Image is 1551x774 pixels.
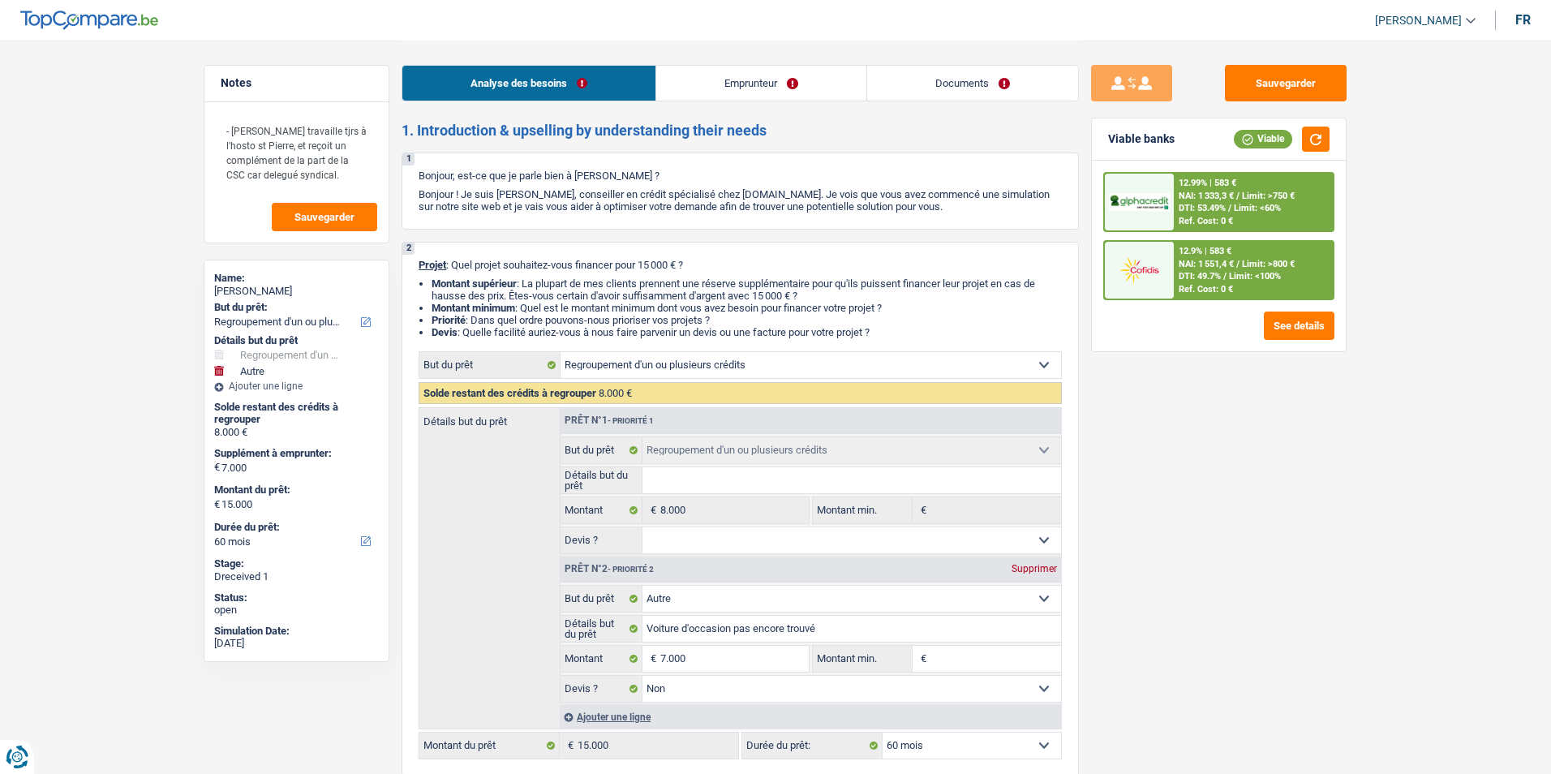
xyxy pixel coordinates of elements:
span: € [214,498,220,511]
span: / [1236,259,1240,269]
button: See details [1264,312,1334,340]
div: Prêt n°2 [561,564,658,574]
span: DTI: 53.49% [1179,203,1226,213]
span: € [913,497,930,523]
span: Limit: <60% [1234,203,1281,213]
div: 1 [402,153,415,166]
span: € [214,461,220,474]
span: [PERSON_NAME] [1375,14,1462,28]
p: Bonjour ! Je suis [PERSON_NAME], conseiller en crédit spécialisé chez [DOMAIN_NAME]. Je vois que ... [419,188,1062,213]
label: But du prêt [419,352,561,378]
label: Montant [561,497,642,523]
span: Limit: <100% [1229,271,1281,282]
div: Ref. Cost: 0 € [1179,284,1233,295]
span: € [642,646,660,672]
div: Détails but du prêt [214,334,379,347]
label: Devis ? [561,676,642,702]
li: : La plupart de mes clients prennent une réserve supplémentaire pour qu'ils puissent financer leu... [432,277,1062,302]
span: Solde restant des crédits à regrouper [423,387,596,399]
button: Sauvegarder [1225,65,1347,101]
label: Montant [561,646,642,672]
li: : Quelle facilité auriez-vous à nous faire parvenir un devis ou une facture pour votre projet ? [432,326,1062,338]
div: Solde restant des crédits à regrouper [214,401,379,426]
div: 8.000 € [214,426,379,439]
a: [PERSON_NAME] [1362,7,1476,34]
span: 8.000 € [599,387,632,399]
label: Devis ? [561,527,642,553]
strong: Montant minimum [432,302,515,314]
label: Détails but du prêt [561,467,642,493]
div: Status: [214,591,379,604]
label: Montant min. [813,646,912,672]
span: Limit: >800 € [1242,259,1295,269]
span: DTI: 49.7% [1179,271,1221,282]
span: / [1223,271,1227,282]
span: Sauvegarder [294,212,354,222]
li: : Dans quel ordre pouvons-nous prioriser vos projets ? [432,314,1062,326]
div: 12.9% | 583 € [1179,246,1231,256]
label: Montant min. [813,497,912,523]
label: Montant du prêt: [214,484,376,497]
div: 2 [402,243,415,255]
div: Name: [214,272,379,285]
span: - Priorité 1 [608,416,654,425]
a: Analyse des besoins [402,66,655,101]
label: Supplément à emprunter: [214,447,376,460]
a: Emprunteur [656,66,866,101]
div: Ajouter une ligne [214,381,379,392]
div: Viable [1234,130,1292,148]
img: Cofidis [1109,255,1169,285]
label: Montant du prêt [419,733,560,759]
div: Viable banks [1108,132,1175,146]
span: Devis [432,326,458,338]
div: Simulation Date: [214,625,379,638]
span: € [560,733,578,759]
div: Prêt n°1 [561,415,658,426]
img: TopCompare Logo [20,11,158,30]
span: € [913,646,930,672]
span: NAI: 1 333,3 € [1179,191,1234,201]
div: Ajouter une ligne [560,705,1061,729]
div: 12.99% | 583 € [1179,178,1236,188]
strong: Montant supérieur [432,277,517,290]
li: : Quel est le montant minimum dont vous avez besoin pour financer votre projet ? [432,302,1062,314]
button: Sauvegarder [272,203,377,231]
label: But du prêt: [214,301,376,314]
label: Durée du prêt: [214,521,376,534]
a: Documents [867,66,1078,101]
span: Projet [419,259,446,271]
span: / [1236,191,1240,201]
span: Limit: >750 € [1242,191,1295,201]
label: Détails but du prêt [419,408,560,427]
strong: Priorité [432,314,466,326]
img: AlphaCredit [1109,193,1169,212]
span: - Priorité 2 [608,565,654,574]
span: NAI: 1 551,4 € [1179,259,1234,269]
label: Durée du prêt: [742,733,883,759]
span: / [1228,203,1231,213]
h5: Notes [221,76,372,90]
div: [DATE] [214,637,379,650]
h2: 1. Introduction & upselling by understanding their needs [402,122,1079,140]
label: But du prêt [561,437,642,463]
div: fr [1515,12,1531,28]
div: Supprimer [1008,564,1061,574]
span: € [642,497,660,523]
label: Détails but du prêt [561,616,642,642]
div: Ref. Cost: 0 € [1179,216,1233,226]
div: Dreceived 1 [214,570,379,583]
p: Bonjour, est-ce que je parle bien à [PERSON_NAME] ? [419,170,1062,182]
div: Stage: [214,557,379,570]
div: [PERSON_NAME] [214,285,379,298]
div: open [214,604,379,617]
label: But du prêt [561,586,642,612]
p: : Quel projet souhaitez-vous financer pour 15 000 € ? [419,259,1062,271]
